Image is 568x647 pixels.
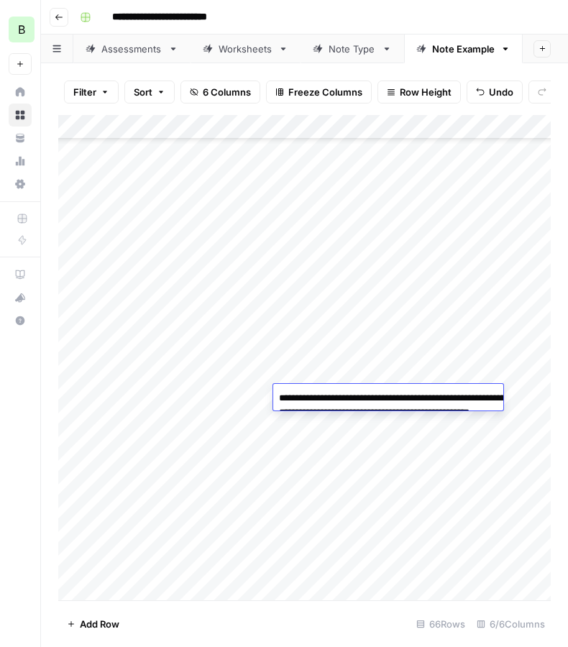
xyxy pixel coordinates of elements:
[18,21,25,38] span: B
[9,127,32,150] a: Your Data
[191,35,301,63] a: Worksheets
[9,12,32,47] button: Workspace: Blueprint
[301,35,404,63] a: Note Type
[9,173,32,196] a: Settings
[9,286,32,309] button: What's new?
[9,104,32,127] a: Browse
[471,612,551,635] div: 6/6 Columns
[266,81,372,104] button: Freeze Columns
[288,85,362,99] span: Freeze Columns
[64,81,119,104] button: Filter
[9,263,32,286] a: AirOps Academy
[134,85,152,99] span: Sort
[9,287,31,308] div: What's new?
[467,81,523,104] button: Undo
[404,35,523,63] a: Note Example
[400,85,452,99] span: Row Height
[9,309,32,332] button: Help + Support
[329,42,376,56] div: Note Type
[80,617,119,631] span: Add Row
[73,35,191,63] a: Assessments
[101,42,162,56] div: Assessments
[124,81,175,104] button: Sort
[9,150,32,173] a: Usage
[73,85,96,99] span: Filter
[58,612,128,635] button: Add Row
[9,81,32,104] a: Home
[180,81,260,104] button: 6 Columns
[411,612,471,635] div: 66 Rows
[219,42,272,56] div: Worksheets
[489,85,513,99] span: Undo
[203,85,251,99] span: 6 Columns
[377,81,461,104] button: Row Height
[432,42,495,56] div: Note Example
